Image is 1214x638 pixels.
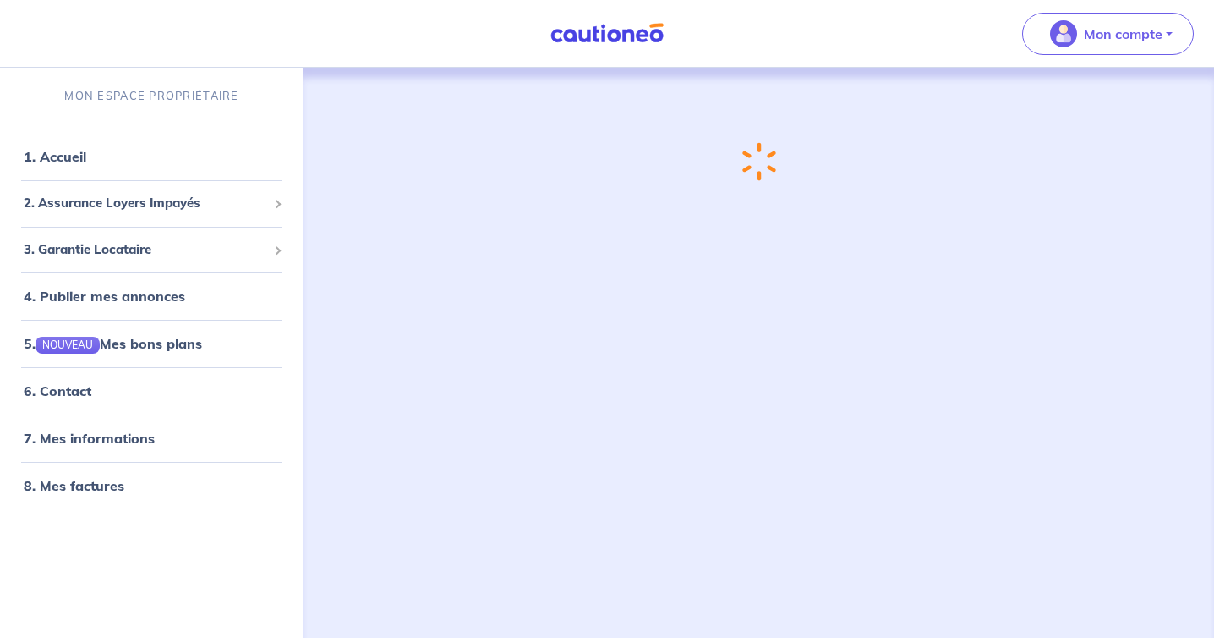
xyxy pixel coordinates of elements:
a: 8. Mes factures [24,477,124,494]
div: 4. Publier mes annonces [7,279,297,313]
span: 2. Assurance Loyers Impayés [24,194,267,213]
p: Mon compte [1084,24,1162,44]
div: 5.NOUVEAUMes bons plans [7,327,297,360]
img: illu_account_valid_menu.svg [1050,20,1077,47]
img: loading-spinner [742,142,776,181]
div: 3. Garantie Locataire [7,234,297,267]
a: 6. Contact [24,382,91,399]
button: illu_account_valid_menu.svgMon compte [1022,13,1194,55]
div: 7. Mes informations [7,421,297,455]
img: Cautioneo [544,23,670,44]
div: 1. Accueil [7,140,297,173]
span: 3. Garantie Locataire [24,240,267,260]
div: 6. Contact [7,374,297,408]
a: 5.NOUVEAUMes bons plans [24,335,202,352]
a: 7. Mes informations [24,430,155,447]
div: 8. Mes factures [7,469,297,503]
p: MON ESPACE PROPRIÉTAIRE [64,88,238,104]
a: 4. Publier mes annonces [24,288,185,305]
div: 2. Assurance Loyers Impayés [7,187,297,220]
a: 1. Accueil [24,148,86,165]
